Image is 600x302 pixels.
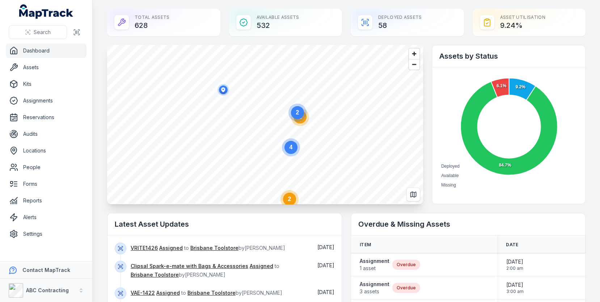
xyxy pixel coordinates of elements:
[131,263,279,278] span: to by [PERSON_NAME]
[6,43,86,58] a: Dashboard
[360,257,389,272] a: Assignment1 asset
[441,164,460,169] span: Deployed
[439,51,578,61] h2: Assets by Status
[6,110,86,125] a: Reservations
[406,188,420,201] button: Switch to Map View
[131,263,248,270] a: Clipsal Spark-e-mate with Bags & Accessories
[360,242,371,248] span: Item
[131,244,158,252] a: VRITE1426
[22,267,70,273] strong: Contact MapTrack
[19,4,73,19] a: MapTrack
[131,290,282,296] span: to by [PERSON_NAME]
[6,210,86,225] a: Alerts
[131,271,179,278] a: Brisbane Toolstore
[360,281,389,295] a: Assignment3 assets
[409,59,419,70] button: Zoom out
[392,283,420,293] div: Overdue
[6,193,86,208] a: Reports
[360,288,389,295] span: 3 assets
[506,258,523,265] span: [DATE]
[317,289,334,295] span: [DATE]
[34,29,51,36] span: Search
[317,262,334,268] time: 10/09/2025, 1:45:37 pm
[9,25,67,39] button: Search
[506,242,518,248] span: Date
[506,281,523,294] time: 30/11/2024, 3:00:00 am
[6,143,86,158] a: Locations
[6,93,86,108] a: Assignments
[296,109,299,116] text: 2
[6,227,86,241] a: Settings
[506,289,523,294] span: 3:00 am
[26,287,69,293] strong: ABC Contracting
[156,289,180,297] a: Assigned
[6,60,86,75] a: Assets
[441,183,456,188] span: Missing
[6,77,86,91] a: Kits
[392,260,420,270] div: Overdue
[107,45,423,204] canvas: Map
[317,262,334,268] span: [DATE]
[360,257,389,265] strong: Assignment
[506,258,523,271] time: 31/08/2024, 2:00:00 am
[317,244,334,250] span: [DATE]
[159,244,183,252] a: Assigned
[317,289,334,295] time: 10/09/2025, 1:45:37 pm
[506,265,523,271] span: 2:00 am
[317,244,334,250] time: 10/09/2025, 1:45:37 pm
[290,144,293,150] text: 4
[409,49,419,59] button: Zoom in
[441,173,459,178] span: Available
[187,289,236,297] a: Brisbane Toolstore
[250,263,273,270] a: Assigned
[288,196,291,202] text: 2
[358,219,578,229] h2: Overdue & Missing Assets
[131,245,285,251] span: to by [PERSON_NAME]
[115,219,334,229] h2: Latest Asset Updates
[6,177,86,191] a: Forms
[360,281,389,288] strong: Assignment
[190,244,238,252] a: Brisbane Toolstore
[131,289,155,297] a: VAE-1422
[506,281,523,289] span: [DATE]
[6,160,86,175] a: People
[360,265,389,272] span: 1 asset
[6,127,86,141] a: Audits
